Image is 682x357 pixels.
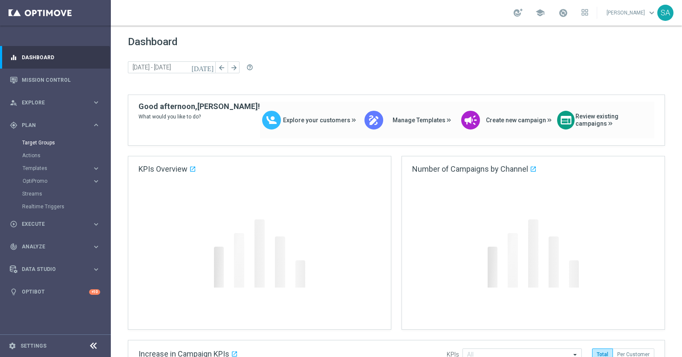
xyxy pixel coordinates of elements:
button: track_changes Analyze keyboard_arrow_right [9,243,101,250]
span: Data Studio [22,267,92,272]
span: Explore [22,100,92,105]
a: Dashboard [22,46,100,69]
i: keyboard_arrow_right [92,164,100,173]
a: Target Groups [22,139,89,146]
i: settings [9,342,16,350]
div: Analyze [10,243,92,250]
button: Data Studio keyboard_arrow_right [9,266,101,273]
span: Templates [23,166,84,171]
i: lightbulb [10,288,17,296]
div: OptiPromo [22,175,110,187]
i: track_changes [10,243,17,250]
span: OptiPromo [23,178,84,184]
a: Settings [20,343,46,348]
a: Streams [22,190,89,197]
div: Data Studio [10,265,92,273]
span: keyboard_arrow_down [647,8,656,17]
a: Mission Control [22,69,100,91]
i: gps_fixed [10,121,17,129]
i: keyboard_arrow_right [92,243,100,251]
div: SA [657,5,673,21]
span: Execute [22,222,92,227]
div: Templates [22,162,110,175]
a: Actions [22,152,89,159]
div: Target Groups [22,136,110,149]
div: Streams [22,187,110,200]
i: equalizer [10,54,17,61]
button: equalizer Dashboard [9,54,101,61]
i: keyboard_arrow_right [92,98,100,107]
button: lightbulb Optibot +10 [9,288,101,295]
div: Explore [10,99,92,107]
span: school [535,8,545,17]
div: Realtime Triggers [22,200,110,213]
span: Analyze [22,244,92,249]
i: person_search [10,99,17,107]
div: Dashboard [10,46,100,69]
div: +10 [89,289,100,295]
div: Mission Control [10,69,100,91]
i: keyboard_arrow_right [92,265,100,274]
div: Plan [10,121,92,129]
button: OptiPromo keyboard_arrow_right [22,178,101,184]
button: person_search Explore keyboard_arrow_right [9,99,101,106]
div: Actions [22,149,110,162]
button: play_circle_outline Execute keyboard_arrow_right [9,221,101,227]
a: [PERSON_NAME]keyboard_arrow_down [606,6,657,19]
i: keyboard_arrow_right [92,121,100,129]
button: gps_fixed Plan keyboard_arrow_right [9,122,101,129]
div: Optibot [10,281,100,303]
div: Templates [23,166,92,171]
button: Mission Control [9,77,101,83]
a: Optibot [22,281,89,303]
a: Realtime Triggers [22,203,89,210]
i: keyboard_arrow_right [92,220,100,228]
i: keyboard_arrow_right [92,177,100,185]
span: Plan [22,123,92,128]
div: OptiPromo [23,178,92,184]
i: play_circle_outline [10,220,17,228]
button: Templates keyboard_arrow_right [22,165,101,172]
div: Execute [10,220,92,228]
